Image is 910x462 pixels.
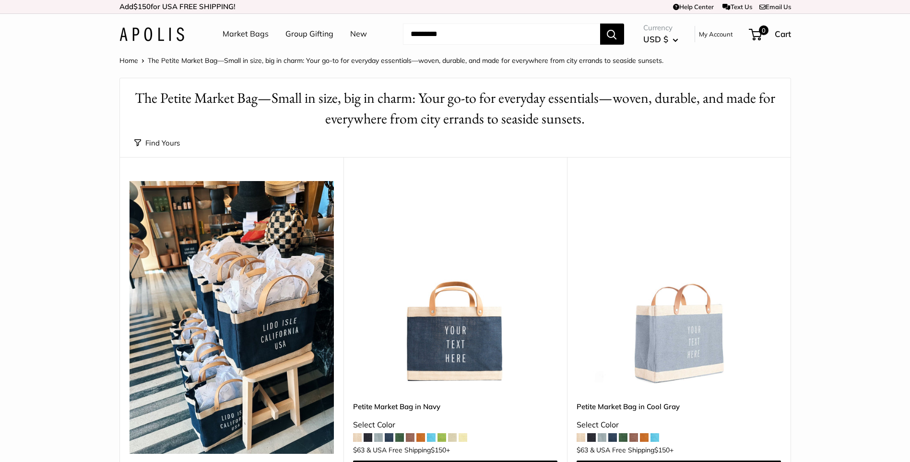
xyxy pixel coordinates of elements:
[134,88,776,129] h1: The Petite Market Bag—Small in size, big in charm: Your go-to for everyday essentials—woven, dura...
[673,3,714,11] a: Help Center
[643,34,668,44] span: USD $
[350,27,367,41] a: New
[654,446,670,454] span: $150
[130,181,334,454] img: The Petite Market Bag—versatile and timeless. A smaller market bag for quick adventures and speci...
[722,3,752,11] a: Text Us
[758,25,768,35] span: 0
[759,3,791,11] a: Email Us
[353,418,557,432] div: Select Color
[353,181,557,386] a: description_Make it yours with custom text.Petite Market Bag in Navy
[223,27,269,41] a: Market Bags
[353,446,365,454] span: $63
[600,24,624,45] button: Search
[577,181,781,386] img: Petite Market Bag in Cool Gray
[119,54,663,67] nav: Breadcrumb
[577,446,588,454] span: $63
[403,24,600,45] input: Search...
[353,401,557,412] a: Petite Market Bag in Navy
[643,32,678,47] button: USD $
[643,21,678,35] span: Currency
[119,56,138,65] a: Home
[431,446,446,454] span: $150
[134,136,180,150] button: Find Yours
[577,181,781,386] a: Petite Market Bag in Cool GrayPetite Market Bag in Cool Gray
[133,2,151,11] span: $150
[148,56,663,65] span: The Petite Market Bag—Small in size, big in charm: Your go-to for everyday essentials—woven, dura...
[750,26,791,42] a: 0 Cart
[577,418,781,432] div: Select Color
[775,29,791,39] span: Cart
[353,181,557,386] img: description_Make it yours with custom text.
[577,401,781,412] a: Petite Market Bag in Cool Gray
[590,447,674,453] span: & USA Free Shipping +
[699,28,733,40] a: My Account
[285,27,333,41] a: Group Gifting
[119,27,184,41] img: Apolis
[366,447,450,453] span: & USA Free Shipping +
